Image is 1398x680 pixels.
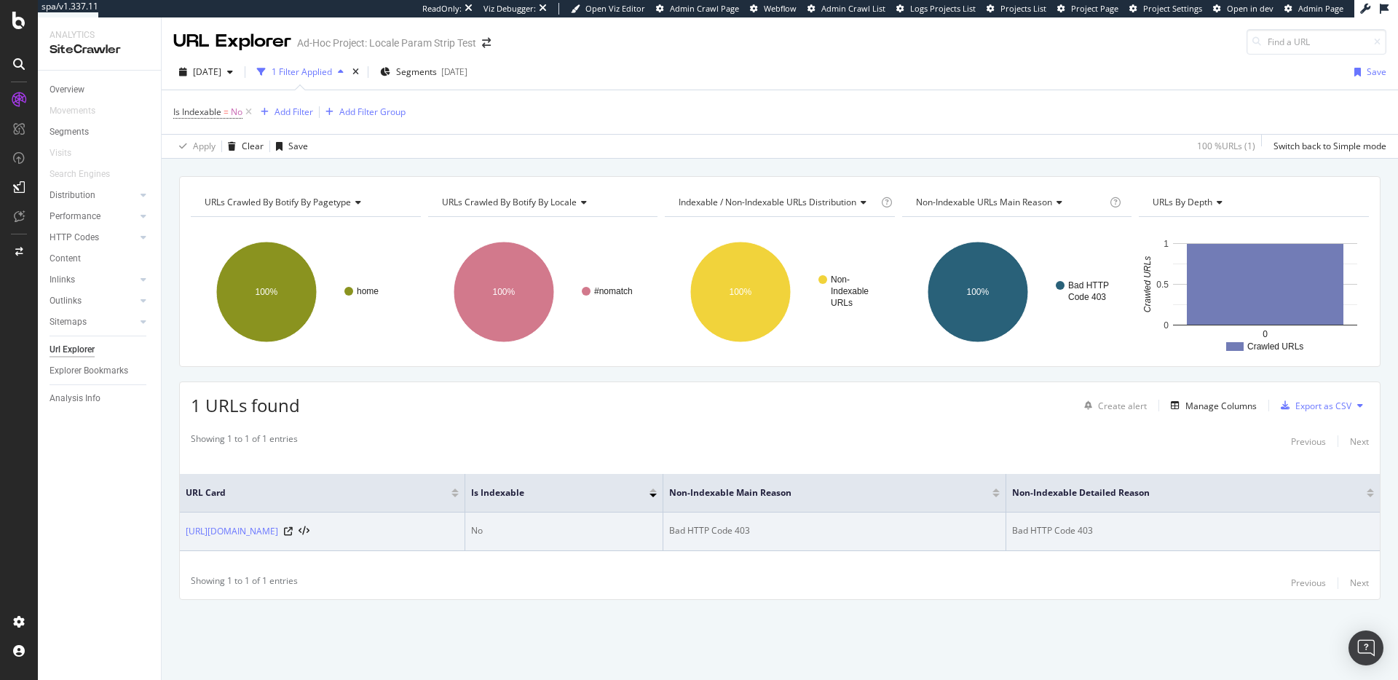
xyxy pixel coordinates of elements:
[202,191,408,214] h4: URLs Crawled By Botify By pagetype
[1263,329,1268,339] text: 0
[50,167,125,182] a: Search Engines
[191,574,298,592] div: Showing 1 to 1 of 1 entries
[50,167,110,182] div: Search Engines
[910,3,976,14] span: Logs Projects List
[349,65,362,79] div: times
[50,342,151,357] a: Url Explorer
[50,29,149,41] div: Analytics
[1197,140,1255,152] div: 100 % URLs ( 1 )
[665,229,895,355] div: A chart.
[191,432,298,450] div: Showing 1 to 1 of 1 entries
[656,3,739,15] a: Admin Crawl Page
[571,3,645,15] a: Open Viz Editor
[50,230,136,245] a: HTTP Codes
[224,106,229,118] span: =
[471,486,628,499] span: Is Indexable
[272,66,332,78] div: 1 Filter Applied
[913,191,1107,214] h4: Non-Indexable URLs Main Reason
[585,3,645,14] span: Open Viz Editor
[966,287,989,297] text: 100%
[916,196,1052,208] span: Non-Indexable URLs Main Reason
[193,66,221,78] span: 2025 Sep. 3rd
[242,140,264,152] div: Clear
[1071,3,1118,14] span: Project Page
[1348,60,1386,84] button: Save
[1291,577,1326,589] div: Previous
[186,524,278,539] a: [URL][DOMAIN_NAME]
[284,527,293,536] a: Visit Online Page
[193,140,216,152] div: Apply
[1068,292,1106,302] text: Code 403
[50,82,84,98] div: Overview
[1273,140,1386,152] div: Switch back to Simple mode
[50,363,128,379] div: Explorer Bookmarks
[320,103,406,121] button: Add Filter Group
[50,188,95,203] div: Distribution
[173,135,216,158] button: Apply
[1157,280,1169,290] text: 0.5
[50,82,151,98] a: Overview
[1150,191,1356,214] h4: URLs by Depth
[1153,196,1212,208] span: URLs by Depth
[50,188,136,203] a: Distribution
[1068,280,1109,290] text: Bad HTTP
[275,106,313,118] div: Add Filter
[831,274,850,285] text: Non-
[482,38,491,48] div: arrow-right-arrow-left
[987,3,1046,15] a: Projects List
[186,486,448,499] span: URL Card
[288,140,308,152] div: Save
[50,251,151,266] a: Content
[50,272,136,288] a: Inlinks
[374,60,473,84] button: Segments[DATE]
[1139,229,1369,355] svg: A chart.
[807,3,885,15] a: Admin Crawl List
[441,66,467,78] div: [DATE]
[594,286,633,296] text: #nomatch
[50,103,95,119] div: Movements
[669,524,1000,537] div: Bad HTTP Code 403
[50,209,100,224] div: Performance
[299,526,309,537] button: View HTML Source
[50,363,151,379] a: Explorer Bookmarks
[50,272,75,288] div: Inlinks
[1164,320,1169,331] text: 0
[50,342,95,357] div: Url Explorer
[1012,486,1345,499] span: Non-Indexable Detailed Reason
[1012,524,1374,537] div: Bad HTTP Code 403
[191,229,421,355] svg: A chart.
[428,229,658,355] div: A chart.
[1350,432,1369,450] button: Next
[821,3,885,14] span: Admin Crawl List
[902,229,1132,355] svg: A chart.
[173,29,291,54] div: URL Explorer
[50,391,100,406] div: Analysis Info
[1098,400,1147,412] div: Create alert
[676,191,878,214] h4: Indexable / Non-Indexable URLs Distribution
[50,293,136,309] a: Outlinks
[679,196,856,208] span: Indexable / Non-Indexable URLs distribution
[1057,3,1118,15] a: Project Page
[1275,394,1351,417] button: Export as CSV
[297,36,476,50] div: Ad-Hoc Project: Locale Param Strip Test
[439,191,645,214] h4: URLs Crawled By Botify By locale
[1350,435,1369,448] div: Next
[1143,3,1202,14] span: Project Settings
[173,106,221,118] span: Is Indexable
[764,3,797,14] span: Webflow
[1247,341,1303,352] text: Crawled URLs
[1000,3,1046,14] span: Projects List
[1367,66,1386,78] div: Save
[492,287,515,297] text: 100%
[50,103,110,119] a: Movements
[270,135,308,158] button: Save
[1291,435,1326,448] div: Previous
[1284,3,1343,15] a: Admin Page
[669,486,971,499] span: Non-Indexable Main Reason
[231,102,242,122] span: No
[396,66,437,78] span: Segments
[222,135,264,158] button: Clear
[471,524,657,537] div: No
[357,286,379,296] text: home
